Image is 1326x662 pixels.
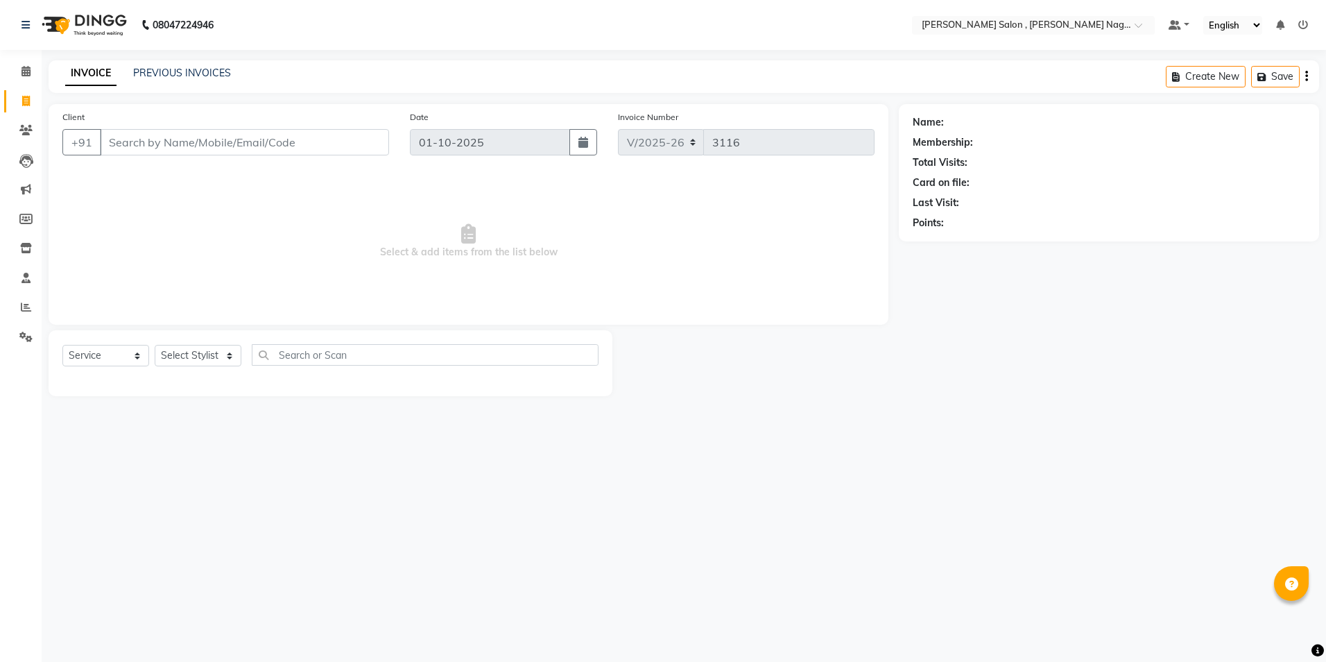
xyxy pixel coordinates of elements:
div: Total Visits: [913,155,967,170]
button: +91 [62,129,101,155]
label: Invoice Number [618,111,678,124]
div: Membership: [913,135,973,150]
div: Card on file: [913,176,970,190]
button: Save [1251,66,1300,87]
button: Create New [1166,66,1246,87]
span: Select & add items from the list below [62,172,875,311]
img: logo [35,6,130,44]
div: Last Visit: [913,196,959,210]
label: Date [410,111,429,124]
b: 08047224946 [153,6,214,44]
input: Search by Name/Mobile/Email/Code [100,129,389,155]
input: Search or Scan [252,344,599,366]
div: Points: [913,216,944,230]
a: PREVIOUS INVOICES [133,67,231,79]
div: Name: [913,115,944,130]
a: INVOICE [65,61,117,86]
label: Client [62,111,85,124]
